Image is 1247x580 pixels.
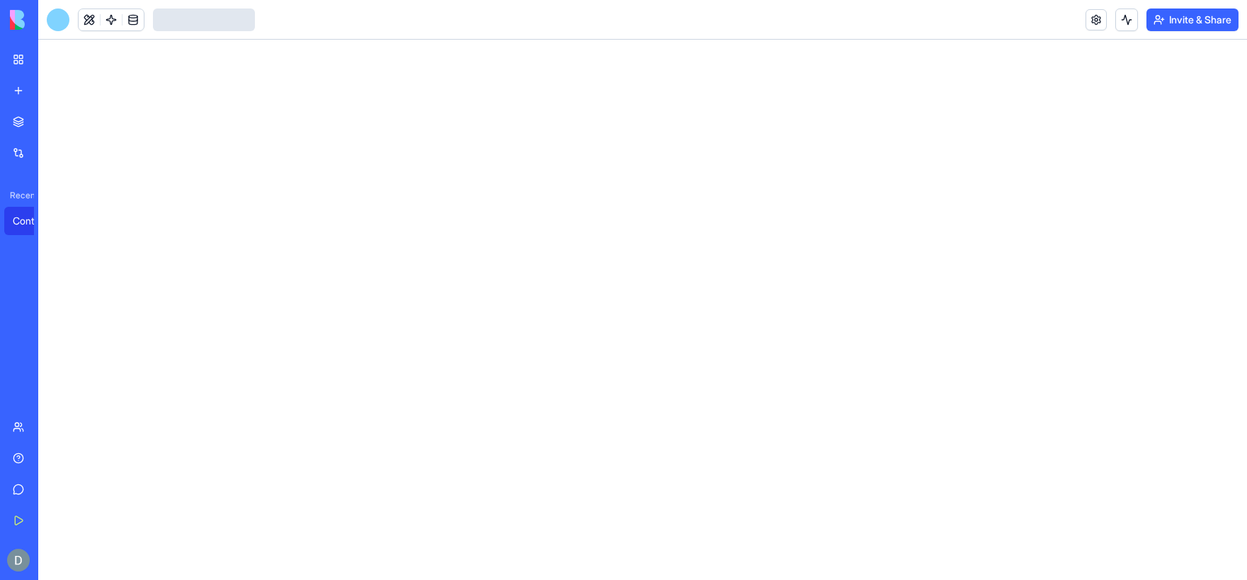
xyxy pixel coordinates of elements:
img: ACg8ocLr2ZuODNHUd9rjrGitl2f7OVGMwVnQk882QWdWLlCs0LgqmQ=s96-c [7,549,30,572]
a: Content Calendar Genius [4,207,61,235]
span: Recent [4,190,34,201]
img: logo [10,10,98,30]
button: Invite & Share [1146,8,1239,31]
div: Content Calendar Genius [13,214,52,228]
